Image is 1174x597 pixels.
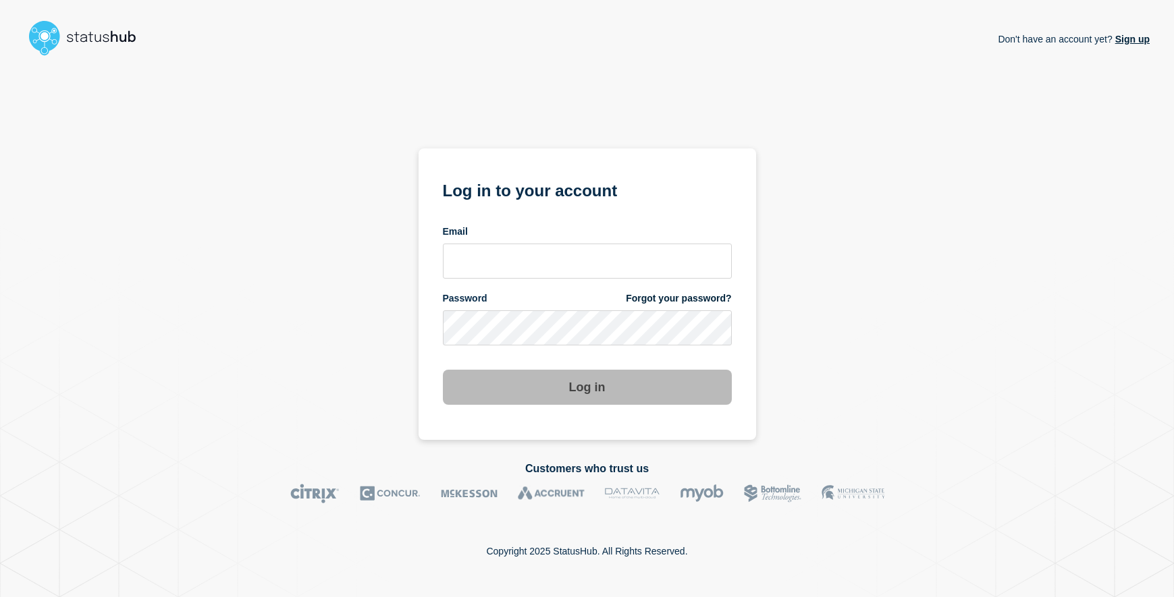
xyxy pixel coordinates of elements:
[822,484,884,503] img: MSU logo
[443,225,468,238] span: Email
[486,546,687,557] p: Copyright 2025 StatusHub. All Rights Reserved.
[443,292,487,305] span: Password
[1113,34,1150,45] a: Sign up
[443,310,732,345] input: password input
[290,484,340,503] img: Citrix logo
[443,370,732,405] button: Log in
[441,484,498,503] img: McKesson logo
[680,484,724,503] img: myob logo
[24,16,153,59] img: StatusHub logo
[744,484,801,503] img: Bottomline logo
[998,23,1150,55] p: Don't have an account yet?
[443,177,732,202] h1: Log in to your account
[605,484,660,503] img: DataVita logo
[518,484,585,503] img: Accruent logo
[24,463,1150,475] h2: Customers who trust us
[443,244,732,279] input: email input
[360,484,421,503] img: Concur logo
[626,292,731,305] a: Forgot your password?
